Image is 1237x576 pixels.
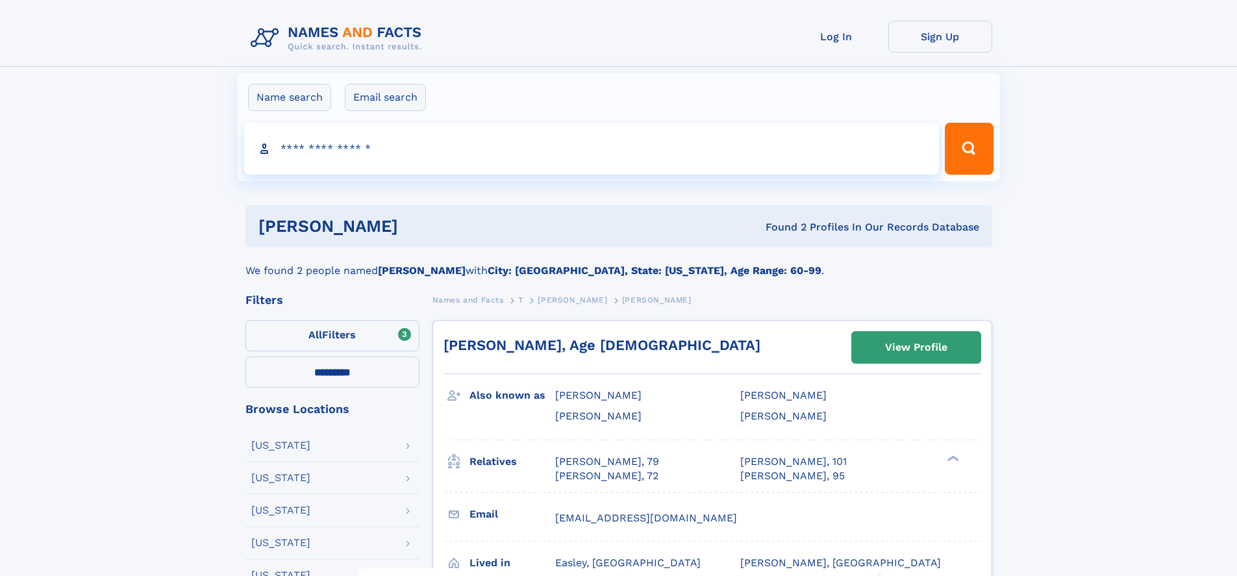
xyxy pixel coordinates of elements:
span: [PERSON_NAME] [538,295,607,305]
a: Log In [784,21,888,53]
input: search input [244,123,940,175]
a: [PERSON_NAME], Age [DEMOGRAPHIC_DATA] [444,337,760,353]
a: [PERSON_NAME], 95 [740,469,845,483]
div: [US_STATE] [251,505,310,516]
span: All [308,329,322,341]
div: Browse Locations [245,403,419,415]
label: Filters [245,320,419,351]
div: [US_STATE] [251,473,310,483]
a: Names and Facts [432,292,504,308]
span: [PERSON_NAME] [740,389,827,401]
span: [PERSON_NAME] [555,389,642,401]
div: Filters [245,294,419,306]
a: View Profile [852,332,981,363]
span: [PERSON_NAME] [622,295,692,305]
div: We found 2 people named with . [245,247,992,279]
a: [PERSON_NAME], 101 [740,455,847,469]
span: Easley, [GEOGRAPHIC_DATA] [555,557,701,569]
div: [US_STATE] [251,538,310,548]
h3: Also known as [469,384,555,407]
h3: Relatives [469,451,555,473]
a: T [518,292,523,308]
div: View Profile [885,332,947,362]
b: City: [GEOGRAPHIC_DATA], State: [US_STATE], Age Range: 60-99 [488,264,821,277]
span: [EMAIL_ADDRESS][DOMAIN_NAME] [555,512,737,524]
button: Search Button [945,123,993,175]
label: Name search [248,84,331,111]
img: Logo Names and Facts [245,21,432,56]
div: Found 2 Profiles In Our Records Database [582,220,979,234]
a: Sign Up [888,21,992,53]
a: [PERSON_NAME] [538,292,607,308]
span: [PERSON_NAME], [GEOGRAPHIC_DATA] [740,557,941,569]
b: [PERSON_NAME] [378,264,466,277]
h3: Lived in [469,552,555,574]
a: [PERSON_NAME], 79 [555,455,659,469]
span: [PERSON_NAME] [555,410,642,422]
a: [PERSON_NAME], 72 [555,469,658,483]
h3: Email [469,503,555,525]
h1: [PERSON_NAME] [258,218,582,234]
span: [PERSON_NAME] [740,410,827,422]
div: ❯ [944,454,960,462]
span: T [518,295,523,305]
div: [US_STATE] [251,440,310,451]
label: Email search [345,84,426,111]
